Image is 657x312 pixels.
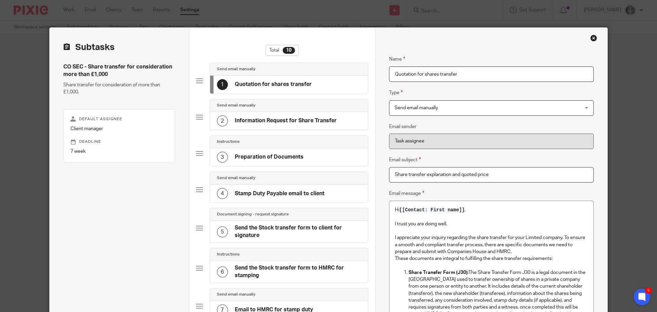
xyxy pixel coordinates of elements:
[217,212,289,217] h4: Document signing - request signature
[395,105,438,110] span: Send email manually
[70,139,168,145] p: Deadline
[395,221,588,227] p: I trust you are doing well.
[235,190,324,197] h4: Stamp Duty Payable email to client
[409,270,468,275] strong: Share Transfer Form (J30):
[63,41,115,53] h2: Subtasks
[70,148,168,155] p: 7 week
[217,188,228,199] div: 4
[217,66,255,72] h4: Send email manually
[399,207,465,213] span: [[Contact: First name]]
[590,35,597,41] div: Close this dialog window
[217,266,228,277] div: 6
[217,115,228,126] div: 2
[235,153,304,161] h4: Preparation of Documents
[217,175,255,181] h4: Send email manually
[389,89,403,97] label: Type
[217,79,228,90] div: 1
[63,82,175,96] p: Share transfer for consideration of more than £1,000.
[70,125,168,132] p: Client manager
[395,207,588,213] p: Hi ,
[389,156,421,164] label: Email subject
[389,123,416,130] label: Email sender
[235,264,361,279] h4: Send the Stock transfer form to HMRC for stamping
[235,81,312,88] h4: Quotation for shares transfer
[389,167,594,183] input: Subject
[283,47,295,54] div: 10
[217,103,255,108] h4: Send email manually
[395,234,588,255] p: I appreciate your inquiry regarding the share transfer for your Limited company. To ensure a smoo...
[389,55,405,63] label: Name
[217,292,255,297] h4: Send email manually
[235,224,361,239] h4: Send the Stock transfer form to client for signature
[217,252,240,257] h4: Instructions
[389,189,424,197] label: Email message
[235,117,337,124] h4: Information Request for Share Transfer
[217,226,228,237] div: 5
[395,255,588,262] p: These documents are integral to fulfilling the share transfer requirements:
[70,116,168,122] p: Default assignee
[63,63,175,78] h4: CO SEC - Share transfer for consideration more than £1,000
[217,139,240,145] h4: Instructions
[645,287,652,294] div: 5
[266,45,299,56] div: Total
[217,152,228,163] div: 3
